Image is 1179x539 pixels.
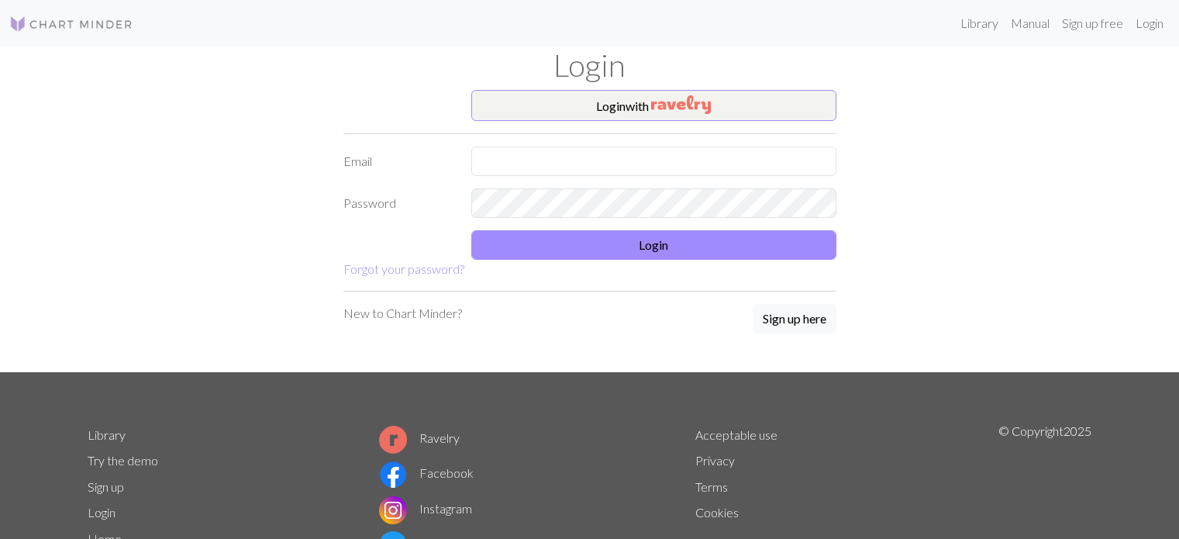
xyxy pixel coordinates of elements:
button: Sign up here [753,304,836,333]
a: Manual [1005,8,1056,39]
a: Privacy [695,453,735,468]
a: Library [88,427,126,442]
a: Login [88,505,115,520]
a: Terms [695,479,728,494]
label: Email [334,147,462,176]
img: Ravelry logo [379,426,407,454]
a: Login [1129,8,1170,39]
label: Password [334,188,462,218]
a: Try the demo [88,453,158,468]
a: Sign up here [753,304,836,335]
img: Facebook logo [379,461,407,489]
img: Instagram logo [379,496,407,524]
a: Facebook [379,465,474,480]
a: Sign up [88,479,124,494]
img: Ravelry [651,95,711,114]
button: Login [471,230,836,260]
a: Sign up free [1056,8,1129,39]
a: Library [954,8,1005,39]
a: Forgot your password? [343,261,464,276]
button: Loginwith [471,90,836,121]
a: Acceptable use [695,427,777,442]
a: Cookies [695,505,739,520]
h1: Login [78,47,1101,84]
a: Instagram [379,501,472,516]
p: New to Chart Minder? [343,304,462,323]
a: Ravelry [379,430,460,445]
img: Logo [9,15,133,33]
